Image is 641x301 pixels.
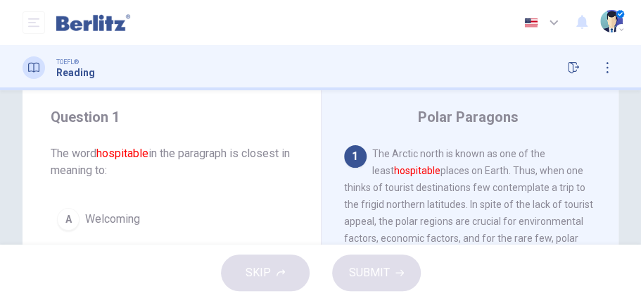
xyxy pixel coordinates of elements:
img: Profile picture [600,10,623,32]
div: A [57,208,80,231]
button: AWelcoming [51,202,293,237]
h4: Polar Paragons [418,106,519,128]
h1: Reading [56,67,95,78]
img: en [522,18,540,28]
span: TOEFL® [56,57,79,67]
img: Berlitz Latam logo [56,8,130,37]
font: hospitable [96,147,148,160]
h4: Question 1 [51,106,293,128]
span: The word in the paragraph is closest in meaning to: [51,145,293,179]
span: Welcoming [85,211,140,228]
font: hospitable [394,165,440,176]
button: open mobile menu [23,11,45,34]
div: 1 [344,145,367,168]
